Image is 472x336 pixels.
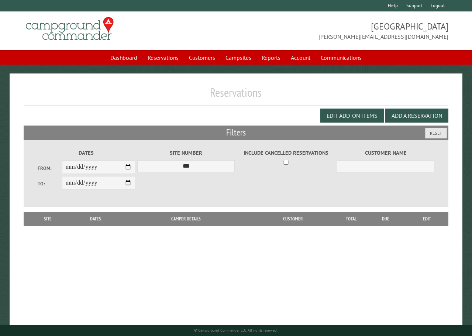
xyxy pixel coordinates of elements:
[320,109,384,123] button: Edit Add-on Items
[236,20,449,41] span: [GEOGRAPHIC_DATA] [PERSON_NAME][EMAIL_ADDRESS][DOMAIN_NAME]
[249,212,337,226] th: Customer
[316,51,366,65] a: Communications
[27,212,69,226] th: Site
[69,212,123,226] th: Dates
[38,180,62,187] label: To:
[385,109,448,123] button: Add a Reservation
[106,51,142,65] a: Dashboard
[143,51,183,65] a: Reservations
[221,51,256,65] a: Campsites
[286,51,315,65] a: Account
[24,126,448,140] h2: Filters
[137,149,235,157] label: Site Number
[38,165,62,172] label: From:
[38,149,135,157] label: Dates
[337,149,434,157] label: Customer Name
[24,14,116,43] img: Campground Commander
[406,212,448,226] th: Edit
[257,51,285,65] a: Reports
[123,212,249,226] th: Camper Details
[425,128,447,138] button: Reset
[194,328,278,333] small: © Campground Commander LLC. All rights reserved.
[185,51,220,65] a: Customers
[237,149,335,157] label: Include Cancelled Reservations
[336,212,366,226] th: Total
[24,85,448,106] h1: Reservations
[366,212,406,226] th: Due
